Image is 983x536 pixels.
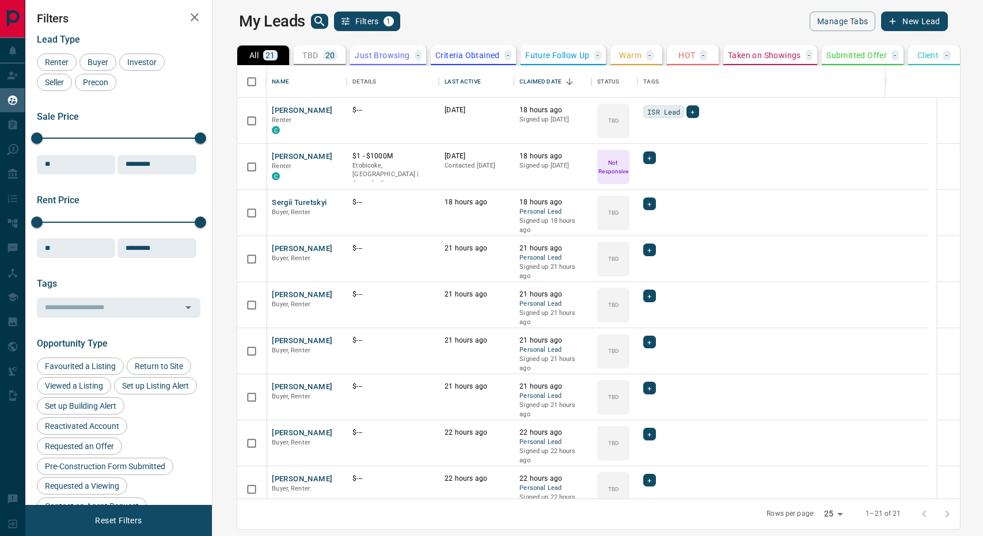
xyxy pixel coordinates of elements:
[41,78,68,87] span: Seller
[561,74,578,90] button: Sort
[355,51,409,59] p: Just Browsing
[385,17,393,25] span: 1
[608,347,619,355] p: TBD
[647,106,680,117] span: ISR Lead
[37,111,79,122] span: Sale Price
[619,51,642,59] p: Warm
[519,309,586,326] p: Signed up 21 hours ago
[647,336,651,348] span: +
[417,51,419,59] p: -
[647,474,651,486] span: +
[608,116,619,125] p: TBD
[352,66,376,98] div: Details
[445,151,508,161] p: [DATE]
[598,158,628,176] p: Not Responsive
[352,161,433,188] p: North York, Scarborough, Toronto
[519,474,586,484] p: 22 hours ago
[445,66,480,98] div: Last Active
[272,151,332,162] button: [PERSON_NAME]
[519,447,586,465] p: Signed up 22 hours ago
[114,377,197,394] div: Set up Listing Alert
[249,51,259,59] p: All
[894,51,896,59] p: -
[347,66,439,98] div: Details
[37,338,108,349] span: Opportunity Type
[519,336,586,345] p: 21 hours ago
[41,401,120,410] span: Set up Building Alert
[686,105,699,118] div: +
[272,382,332,393] button: [PERSON_NAME]
[272,290,332,301] button: [PERSON_NAME]
[352,336,433,345] p: $---
[608,485,619,493] p: TBD
[75,74,116,91] div: Precon
[690,106,694,117] span: +
[917,51,939,59] p: Client
[514,66,591,98] div: Claimed Date
[519,197,586,207] p: 18 hours ago
[272,336,332,347] button: [PERSON_NAME]
[507,51,509,59] p: -
[37,477,127,495] div: Requested a Viewing
[37,54,77,71] div: Renter
[519,216,586,234] p: Signed up 18 hours ago
[519,253,586,263] span: Personal Lead
[608,254,619,263] p: TBD
[272,197,327,208] button: Sergii Turetskyi
[325,51,335,59] p: 20
[519,290,586,299] p: 21 hours ago
[352,290,433,299] p: $---
[808,51,810,59] p: -
[37,358,124,375] div: Favourited a Listing
[272,208,310,216] span: Buyer, Renter
[608,393,619,401] p: TBD
[597,51,599,59] p: -
[352,244,433,253] p: $---
[352,197,433,207] p: $---
[352,105,433,115] p: $---
[41,501,143,511] span: Contact an Agent Request
[79,54,116,71] div: Buyer
[41,362,120,371] span: Favourited a Listing
[272,66,289,98] div: Name
[352,382,433,391] p: $---
[519,484,586,493] span: Personal Lead
[728,51,801,59] p: Taken on Showings
[119,54,165,71] div: Investor
[272,116,291,124] span: Renter
[819,505,847,522] div: 25
[41,462,169,471] span: Pre-Construction Form Submitted
[519,438,586,447] span: Personal Lead
[439,66,514,98] div: Last Active
[525,51,589,59] p: Future Follow Up
[647,428,651,440] span: +
[445,244,508,253] p: 21 hours ago
[637,66,929,98] div: Tags
[519,382,586,391] p: 21 hours ago
[37,417,127,435] div: Reactivated Account
[272,162,291,170] span: Renter
[272,105,332,116] button: [PERSON_NAME]
[810,12,875,31] button: Manage Tabs
[118,381,193,390] span: Set up Listing Alert
[678,51,695,59] p: HOT
[311,14,328,29] button: search button
[445,197,508,207] p: 18 hours ago
[643,336,655,348] div: +
[647,382,651,394] span: +
[519,391,586,401] span: Personal Lead
[519,401,586,419] p: Signed up 21 hours ago
[272,347,310,354] span: Buyer, Renter
[519,105,586,115] p: 18 hours ago
[445,290,508,299] p: 21 hours ago
[41,442,118,451] span: Requested an Offer
[608,301,619,309] p: TBD
[608,208,619,217] p: TBD
[272,301,310,308] span: Buyer, Renter
[37,12,200,25] h2: Filters
[239,12,305,31] h1: My Leads
[435,51,500,59] p: Criteria Obtained
[302,51,318,59] p: TBD
[519,115,586,124] p: Signed up [DATE]
[519,244,586,253] p: 21 hours ago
